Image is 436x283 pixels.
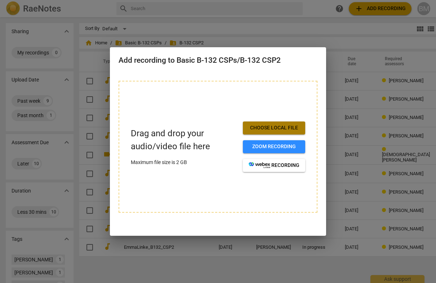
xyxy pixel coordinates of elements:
button: recording [243,159,305,172]
span: Zoom recording [249,143,299,150]
span: recording [249,162,299,169]
button: Choose local file [243,121,305,134]
p: Drag and drop your audio/video file here [131,127,237,152]
span: Choose local file [249,124,299,132]
h2: Add recording to Basic B-132 CSPs/B-132 CSP2 [119,56,317,65]
p: Maximum file size is 2 GB [131,159,237,166]
button: Zoom recording [243,140,305,153]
